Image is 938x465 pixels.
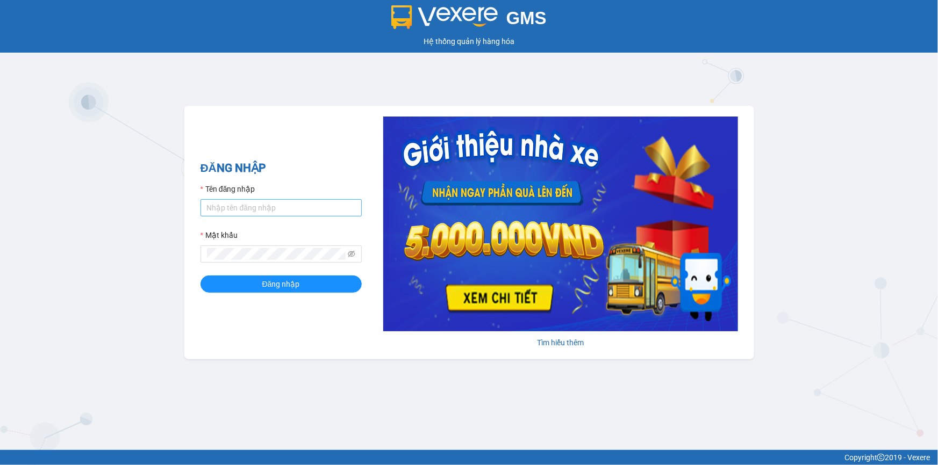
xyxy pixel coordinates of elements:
img: banner-0 [383,117,738,331]
div: Tìm hiểu thêm [383,337,738,348]
span: Đăng nhập [262,278,300,290]
h2: ĐĂNG NHẬP [201,159,362,177]
label: Mật khẩu [201,229,238,241]
button: Đăng nhập [201,275,362,293]
span: copyright [877,454,885,461]
label: Tên đăng nhập [201,183,255,195]
img: logo 2 [391,5,498,29]
input: Tên đăng nhập [201,199,362,216]
input: Mật khẩu [207,248,346,260]
div: Copyright 2019 - Vexere [8,452,930,463]
div: Hệ thống quản lý hàng hóa [3,35,935,47]
span: eye-invisible [348,250,355,258]
a: GMS [391,16,547,25]
span: GMS [506,8,547,28]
